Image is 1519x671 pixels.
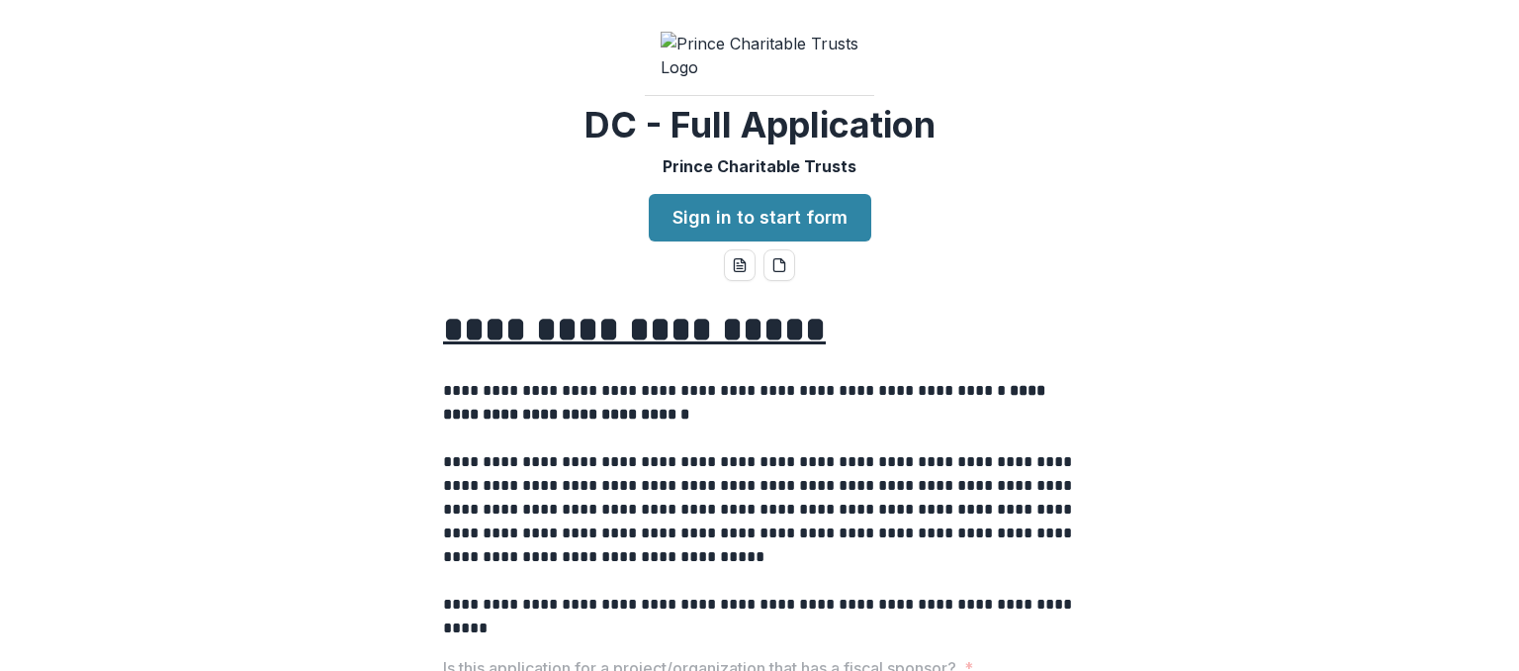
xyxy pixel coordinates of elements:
a: Sign in to start form [649,194,871,241]
p: Prince Charitable Trusts [663,154,856,178]
img: Prince Charitable Trusts Logo [661,32,858,79]
button: word-download [724,249,756,281]
button: pdf-download [763,249,795,281]
h2: DC - Full Application [584,104,936,146]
